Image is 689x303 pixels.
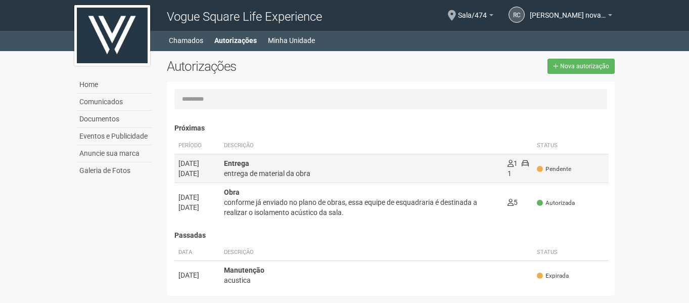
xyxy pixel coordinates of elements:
[174,138,220,154] th: Período
[77,145,152,162] a: Anuncie sua marca
[537,165,571,174] span: Pendente
[77,162,152,179] a: Galeria de Fotos
[224,188,240,196] strong: Obra
[268,33,315,48] a: Minha Unidade
[167,59,383,74] h2: Autorizações
[508,159,518,167] span: 1
[530,13,612,21] a: [PERSON_NAME] novaes
[508,159,529,178] span: 1
[533,138,609,154] th: Status
[224,197,499,218] div: conforme já enviado no plano de obras, essa equipe de esquadraria é destinada a realizar o isolam...
[537,199,575,207] span: Autorizada
[530,2,606,19] span: renato coutinho novaes
[560,63,609,70] span: Nova autorização
[508,198,518,206] span: 5
[224,159,249,167] strong: Entrega
[220,138,503,154] th: Descrição
[174,244,220,261] th: Data
[547,59,615,74] a: Nova autorização
[214,33,257,48] a: Autorizações
[178,202,216,212] div: [DATE]
[178,270,216,280] div: [DATE]
[77,94,152,111] a: Comunicados
[77,76,152,94] a: Home
[458,13,493,21] a: Sala/474
[224,275,529,285] div: acustica
[224,266,264,274] strong: Manutenção
[533,244,609,261] th: Status
[509,7,525,23] a: rc
[537,272,569,280] span: Expirada
[178,158,216,168] div: [DATE]
[178,192,216,202] div: [DATE]
[74,5,150,66] img: logo.jpg
[458,2,487,19] span: Sala/474
[77,111,152,128] a: Documentos
[174,232,609,239] h4: Passadas
[224,168,499,179] div: entrega de material da obra
[169,33,203,48] a: Chamados
[220,244,533,261] th: Descrição
[178,168,216,179] div: [DATE]
[167,10,322,24] span: Vogue Square Life Experience
[77,128,152,145] a: Eventos e Publicidade
[174,124,609,132] h4: Próximas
